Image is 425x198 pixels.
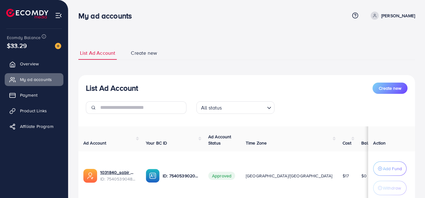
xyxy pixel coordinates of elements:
span: ID: 7540539048218099720 [100,176,136,182]
h3: My ad accounts [78,11,137,20]
span: Product Links [20,108,47,114]
h3: List Ad Account [86,84,138,93]
span: Approved [208,172,235,180]
button: Withdraw [373,181,407,195]
p: [PERSON_NAME] [381,12,415,19]
span: Action [373,140,386,146]
input: Search for option [224,102,264,112]
span: Ecomdy Balance [7,34,41,41]
span: Affiliate Program [20,123,53,129]
a: My ad accounts [5,73,63,86]
span: Ad Account Status [208,134,231,146]
span: $33.29 [7,41,27,50]
button: Add Fund [373,161,407,176]
img: menu [55,12,62,19]
span: My ad accounts [20,76,52,83]
span: Create new [131,49,157,57]
img: image [55,43,61,49]
a: Payment [5,89,63,101]
div: Search for option [196,101,274,114]
p: Add Fund [383,165,402,172]
button: Create new [373,83,408,94]
a: Overview [5,58,63,70]
span: Your BC ID [146,140,167,146]
img: logo [6,9,48,18]
img: ic-ba-acc.ded83a64.svg [146,169,160,183]
span: [GEOGRAPHIC_DATA]/[GEOGRAPHIC_DATA] [246,173,333,179]
span: Balance [361,140,378,146]
a: 1031840_sabir gabool_1755668612357 [100,169,136,175]
span: $17 [343,173,349,179]
span: Payment [20,92,37,98]
p: ID: 7540539020598689809 [163,172,198,180]
div: <span class='underline'>1031840_sabir gabool_1755668612357</span></br>7540539048218099720 [100,169,136,182]
p: Withdraw [383,184,401,192]
img: ic-ads-acc.e4c84228.svg [83,169,97,183]
a: Affiliate Program [5,120,63,133]
a: [PERSON_NAME] [368,12,415,20]
span: List Ad Account [80,49,115,57]
a: Product Links [5,104,63,117]
span: Create new [379,85,401,91]
span: All status [200,103,223,112]
span: Overview [20,61,39,67]
span: Cost [343,140,352,146]
span: Time Zone [246,140,267,146]
span: Ad Account [83,140,106,146]
span: $0 [361,173,367,179]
